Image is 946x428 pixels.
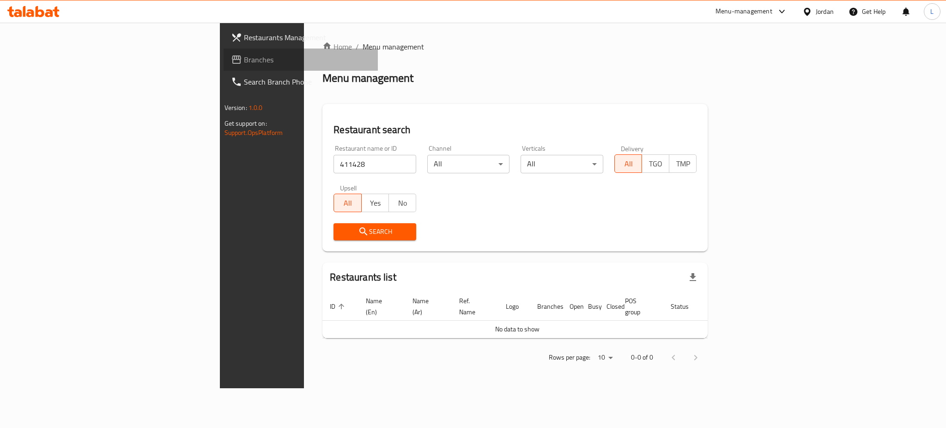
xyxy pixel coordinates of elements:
button: All [334,194,361,212]
button: TGO [642,154,669,173]
h2: Restaurants list [330,270,396,284]
label: Upsell [340,184,357,191]
span: Get support on: [224,117,267,129]
span: Search [341,226,409,238]
span: Branches [244,54,370,65]
span: Ref. Name [459,295,487,318]
label: Delivery [621,145,644,152]
span: All [338,196,358,210]
table: enhanced table [322,293,744,338]
span: Status [671,301,701,312]
button: All [614,154,642,173]
span: Name (En) [366,295,394,318]
button: Yes [361,194,389,212]
span: TMP [673,157,693,171]
a: Restaurants Management [224,26,378,49]
span: Name (Ar) [412,295,441,318]
div: Menu-management [716,6,772,17]
span: Yes [365,196,385,210]
th: Open [562,293,581,321]
span: No data to show [495,323,540,335]
th: Logo [498,293,530,321]
span: No [393,196,412,210]
span: ID [330,301,347,312]
div: Jordan [816,6,834,17]
th: Branches [530,293,562,321]
span: Version: [224,102,247,114]
h2: Restaurant search [334,123,697,137]
th: Busy [581,293,599,321]
span: L [930,6,934,17]
button: Search [334,223,416,240]
span: POS group [625,295,652,318]
span: Search Branch Phone [244,76,370,87]
a: Search Branch Phone [224,71,378,93]
input: Search for restaurant name or ID.. [334,155,416,173]
p: 0-0 of 0 [631,352,653,363]
span: TGO [646,157,666,171]
span: All [619,157,638,171]
a: Support.OpsPlatform [224,127,283,139]
span: Menu management [363,41,424,52]
th: Closed [599,293,618,321]
button: TMP [669,154,697,173]
div: Rows per page: [594,351,616,365]
span: 1.0.0 [249,102,263,114]
button: No [388,194,416,212]
a: Branches [224,49,378,71]
span: Restaurants Management [244,32,370,43]
div: All [521,155,603,173]
p: Rows per page: [549,352,590,363]
div: All [427,155,510,173]
nav: breadcrumb [322,41,708,52]
div: Export file [682,266,704,288]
